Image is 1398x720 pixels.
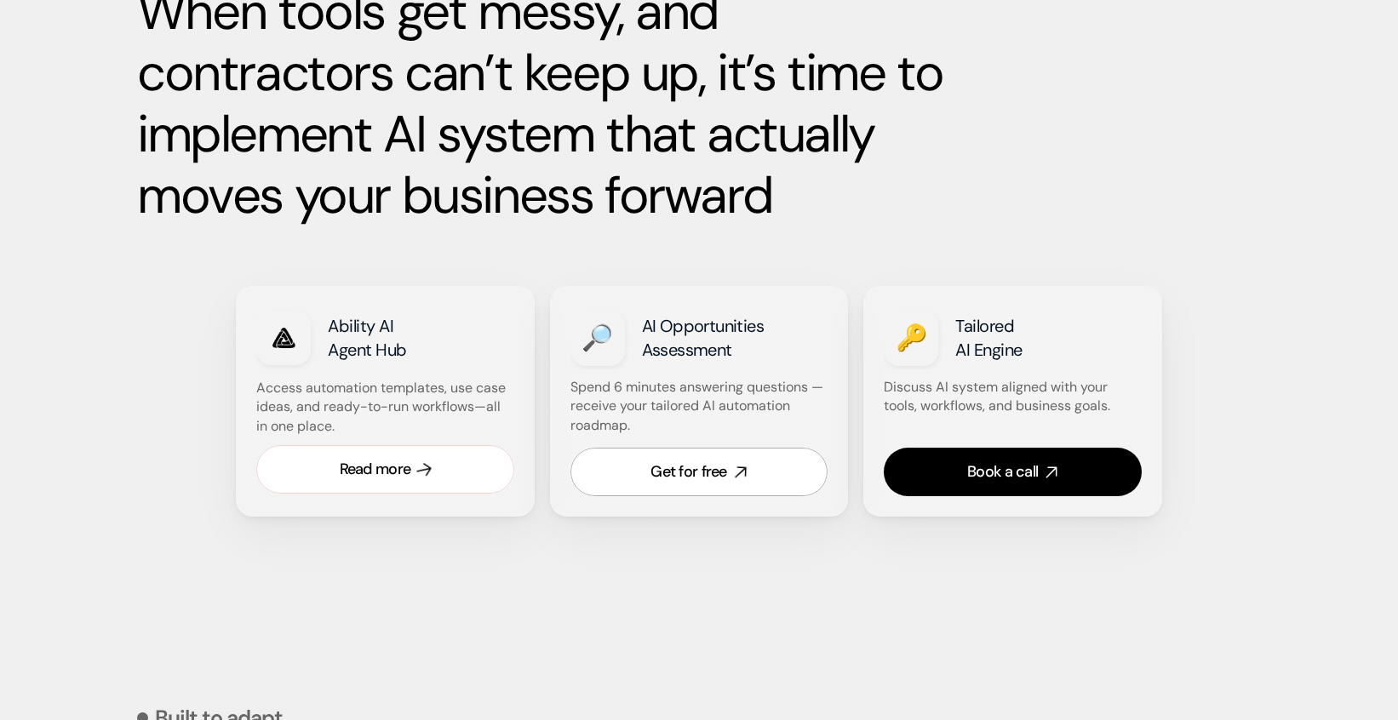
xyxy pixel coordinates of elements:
a: Get for free [570,448,828,496]
p: Discuss AI system aligned with your tools, workflows, and business goals. [884,378,1139,416]
div: Book a call [967,461,1038,483]
a: Book a call [884,448,1142,496]
h3: 🔑 [896,320,927,356]
h3: 🔎 [582,320,613,356]
strong: AI Opportunities Assessment [642,315,768,361]
strong: Spend 6 minutes answering questions — receive your tailored AI automation roadmap. [570,378,827,434]
div: Read more [340,459,411,480]
div: Get for free [650,461,726,483]
strong: Tailored [955,315,1014,337]
strong: AI Engine [955,339,1023,361]
a: Read more [256,445,514,494]
p: Access automation templates, use case ideas, and ready-to-run workflows—all in one place. [256,379,512,436]
strong: Ability AI Agent Hub [328,315,407,361]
